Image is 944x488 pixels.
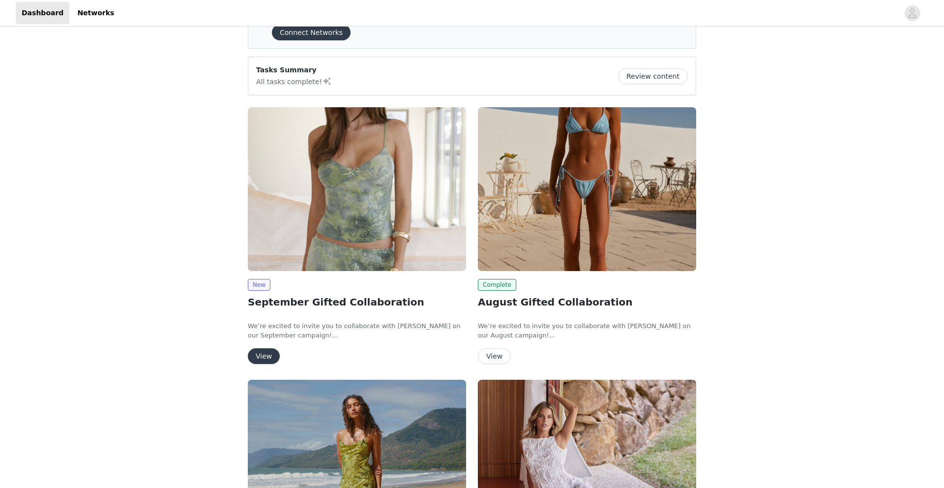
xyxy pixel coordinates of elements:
span: Complete [478,279,516,291]
p: Tasks Summary [256,65,332,75]
button: View [248,348,280,364]
img: Peppermayo USA [478,107,696,271]
button: Review content [618,68,688,84]
p: All tasks complete! [256,75,332,87]
p: We’re excited to invite you to collaborate with [PERSON_NAME] on our August campaign! [478,321,696,340]
button: Connect Networks [272,25,351,40]
a: Dashboard [16,2,69,24]
h2: August Gifted Collaboration [478,295,696,309]
a: View [248,353,280,360]
a: View [478,353,511,360]
p: We’re excited to invite you to collaborate with [PERSON_NAME] on our September campaign! [248,321,466,340]
h2: September Gifted Collaboration [248,295,466,309]
span: New [248,279,270,291]
a: Networks [71,2,120,24]
div: avatar [908,5,917,21]
img: Peppermayo USA [248,107,466,271]
button: View [478,348,511,364]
